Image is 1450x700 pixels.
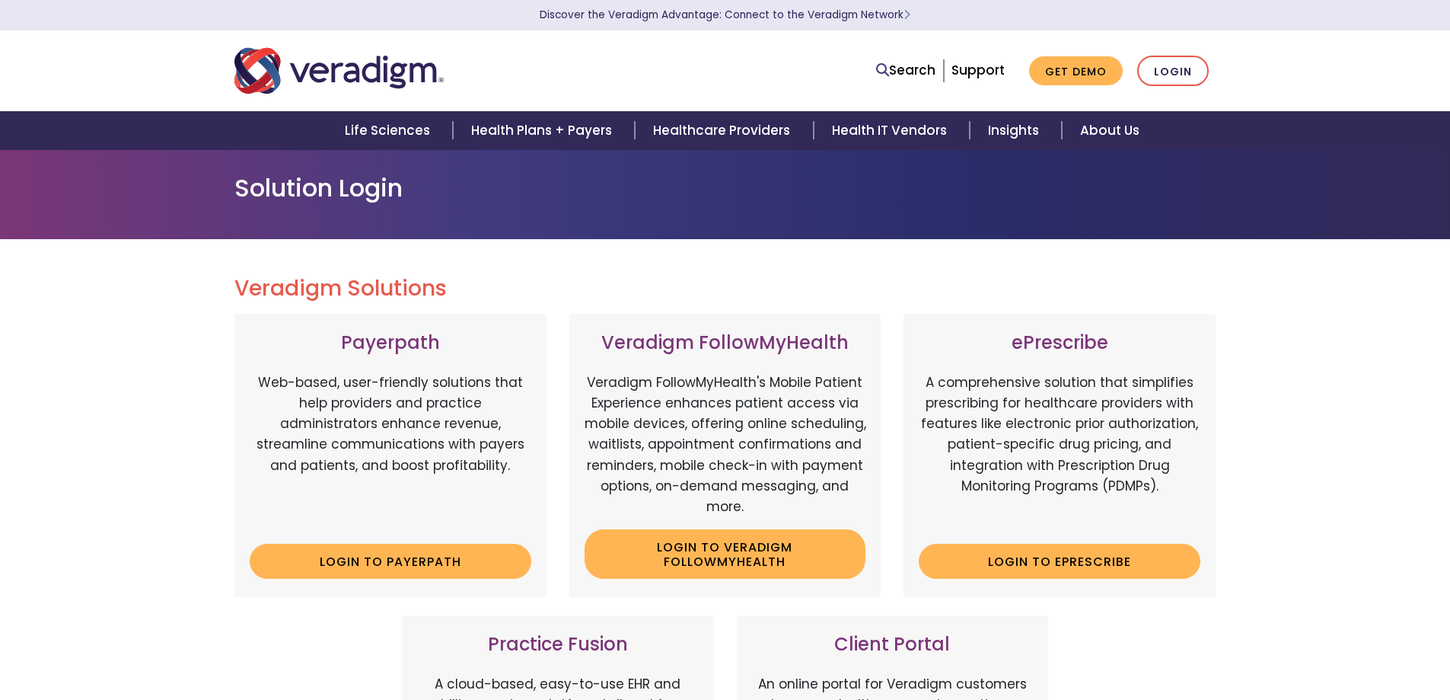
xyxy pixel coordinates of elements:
a: Login [1137,56,1209,87]
h3: ePrescribe [919,332,1200,354]
a: Search [876,60,935,81]
h3: Payerpath [250,332,531,354]
p: A comprehensive solution that simplifies prescribing for healthcare providers with features like ... [919,372,1200,532]
a: Health IT Vendors [814,111,970,150]
a: Support [951,61,1005,79]
h1: Solution Login [234,174,1216,203]
span: Learn More [903,8,910,22]
a: Login to Payerpath [250,544,531,579]
a: Login to Veradigm FollowMyHealth [585,529,866,579]
h2: Veradigm Solutions [234,276,1216,302]
a: Get Demo [1029,56,1123,86]
h3: Practice Fusion [417,634,699,656]
a: Discover the Veradigm Advantage: Connect to the Veradigm NetworkLearn More [540,8,910,22]
a: Health Plans + Payers [453,111,635,150]
h3: Veradigm FollowMyHealth [585,332,866,354]
a: About Us [1062,111,1158,150]
a: Life Sciences [327,111,453,150]
p: Veradigm FollowMyHealth's Mobile Patient Experience enhances patient access via mobile devices, o... [585,372,866,517]
img: Veradigm logo [234,46,444,96]
a: Healthcare Providers [635,111,813,150]
a: Login to ePrescribe [919,544,1200,579]
p: Web-based, user-friendly solutions that help providers and practice administrators enhance revenu... [250,372,531,532]
h3: Client Portal [752,634,1034,656]
a: Insights [970,111,1062,150]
